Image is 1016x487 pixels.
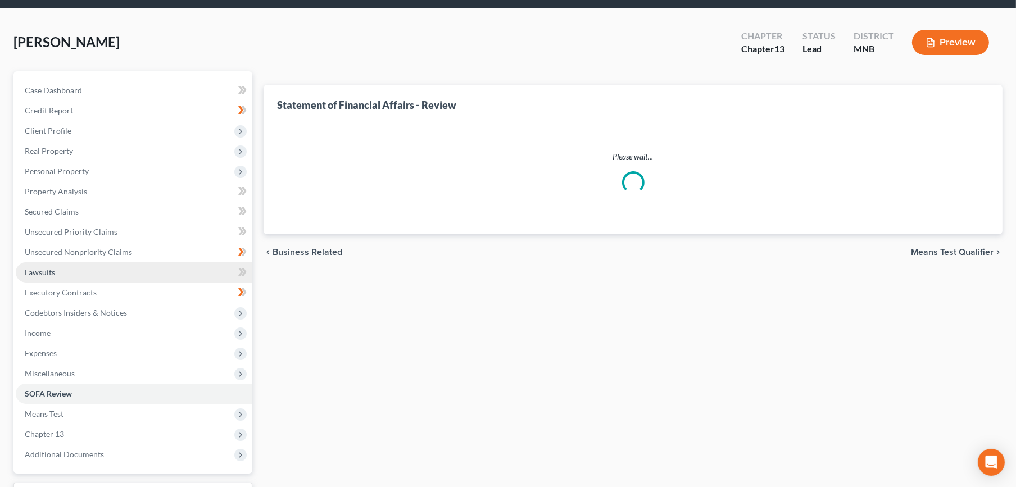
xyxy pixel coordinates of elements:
[25,429,64,439] span: Chapter 13
[25,186,87,196] span: Property Analysis
[25,126,71,135] span: Client Profile
[25,308,127,317] span: Codebtors Insiders & Notices
[25,348,57,358] span: Expenses
[273,248,342,257] span: Business Related
[25,166,89,176] span: Personal Property
[16,242,252,262] a: Unsecured Nonpriority Claims
[25,449,104,459] span: Additional Documents
[912,30,989,55] button: Preview
[25,247,132,257] span: Unsecured Nonpriority Claims
[264,248,273,257] i: chevron_left
[994,248,1003,257] i: chevron_right
[25,267,55,277] span: Lawsuits
[264,248,342,257] button: chevron_left Business Related
[854,43,894,56] div: MNB
[25,207,79,216] span: Secured Claims
[277,98,456,112] div: Statement of Financial Affairs - Review
[25,368,75,378] span: Miscellaneous
[741,43,784,56] div: Chapter
[978,449,1005,476] div: Open Intercom Messenger
[854,30,894,43] div: District
[741,30,784,43] div: Chapter
[286,151,980,162] p: Please wait...
[25,328,51,338] span: Income
[16,202,252,222] a: Secured Claims
[16,80,252,101] a: Case Dashboard
[16,181,252,202] a: Property Analysis
[774,43,784,54] span: 13
[802,30,836,43] div: Status
[25,85,82,95] span: Case Dashboard
[25,409,63,418] span: Means Test
[16,101,252,121] a: Credit Report
[16,283,252,303] a: Executory Contracts
[911,248,1003,257] button: Means Test Qualifier chevron_right
[25,389,72,398] span: SOFA Review
[16,384,252,404] a: SOFA Review
[25,146,73,156] span: Real Property
[802,43,836,56] div: Lead
[16,262,252,283] a: Lawsuits
[16,222,252,242] a: Unsecured Priority Claims
[25,106,73,115] span: Credit Report
[25,227,117,236] span: Unsecured Priority Claims
[25,288,97,297] span: Executory Contracts
[911,248,994,257] span: Means Test Qualifier
[13,34,120,50] span: [PERSON_NAME]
